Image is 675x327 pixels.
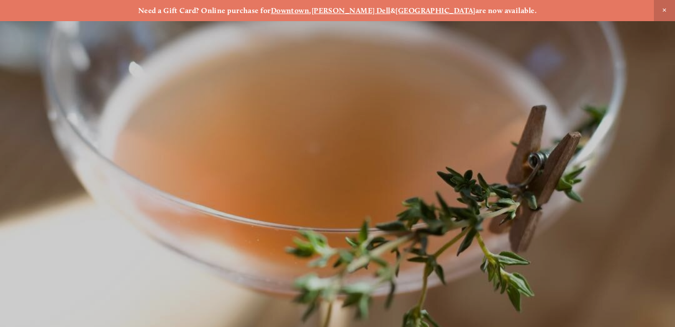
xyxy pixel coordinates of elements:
a: [PERSON_NAME] Dell [312,6,391,15]
strong: & [391,6,396,15]
strong: Need a Gift Card? Online purchase for [138,6,271,15]
a: Downtown [271,6,310,15]
a: [GEOGRAPHIC_DATA] [396,6,475,15]
strong: , [309,6,311,15]
strong: are now available. [475,6,537,15]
